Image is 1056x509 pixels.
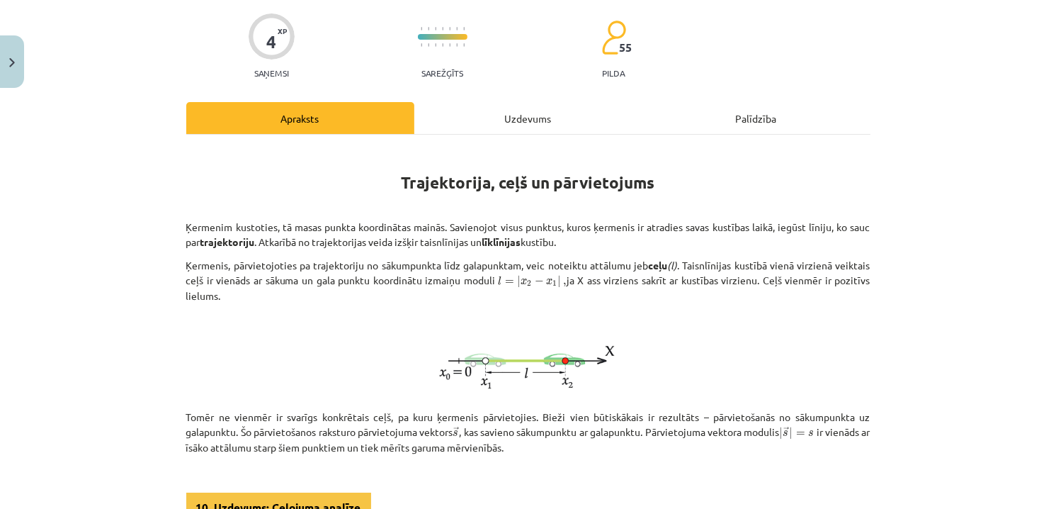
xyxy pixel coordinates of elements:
[402,172,655,193] strong: Trajektorija, ceļš un pārvietojums
[449,43,450,47] img: icon-short-line-57e1e144782c952c97e751825c79c345078a6d821885a25fce030b3d8c18986b.svg
[535,277,544,286] span: −
[456,27,458,30] img: icon-short-line-57e1e144782c952c97e751825c79c345078a6d821885a25fce030b3d8c18986b.svg
[557,275,561,288] span: |
[517,275,521,288] span: |
[546,279,552,285] span: x
[428,27,429,30] img: icon-short-line-57e1e144782c952c97e751825c79c345078a6d821885a25fce030b3d8c18986b.svg
[186,410,870,455] p: Tomēr ne vienmēr ir svarīgs konkrētais ceļš, pa kuru ķermenis pārvietojies. Bieži vien būtiskākai...
[421,27,422,30] img: icon-short-line-57e1e144782c952c97e751825c79c345078a6d821885a25fce030b3d8c18986b.svg
[278,27,287,35] span: XP
[453,427,459,435] span: →
[449,27,450,30] img: icon-short-line-57e1e144782c952c97e751825c79c345078a6d821885a25fce030b3d8c18986b.svg
[789,427,793,440] span: |
[456,43,458,47] img: icon-short-line-57e1e144782c952c97e751825c79c345078a6d821885a25fce030b3d8c18986b.svg
[186,258,870,303] p: Ķermenis, pārvietojoties pa trajektoriju no sākumpunkta līdz galapunktam, veic noteiktu attālumu ...
[783,427,789,435] span: →
[527,281,531,287] span: 2
[563,281,567,287] span: ,
[601,20,626,55] img: students-c634bb4e5e11cddfef0936a35e636f08e4e9abd3cc4e673bd6f9a4125e45ecb1.svg
[463,27,465,30] img: icon-short-line-57e1e144782c952c97e751825c79c345078a6d821885a25fce030b3d8c18986b.svg
[249,68,295,78] p: Saņemsi
[200,235,255,248] strong: trajektoriju
[648,259,667,272] strong: ceļu
[186,102,414,134] div: Apraksts
[780,427,783,440] span: |
[266,32,276,52] div: 4
[435,43,436,47] img: icon-short-line-57e1e144782c952c97e751825c79c345078a6d821885a25fce030b3d8c18986b.svg
[435,27,436,30] img: icon-short-line-57e1e144782c952c97e751825c79c345078a6d821885a25fce030b3d8c18986b.svg
[667,259,677,272] em: (l)
[186,220,870,250] p: Ķermenim kustoties, tā masas punkta koordinātas mainās. Savienojot visus punktus, kuros ķermenis ...
[421,68,463,78] p: Sarežģīts
[442,27,443,30] img: icon-short-line-57e1e144782c952c97e751825c79c345078a6d821885a25fce030b3d8c18986b.svg
[453,430,459,437] span: s
[783,430,789,437] span: s
[421,43,422,47] img: icon-short-line-57e1e144782c952c97e751825c79c345078a6d821885a25fce030b3d8c18986b.svg
[428,43,429,47] img: icon-short-line-57e1e144782c952c97e751825c79c345078a6d821885a25fce030b3d8c18986b.svg
[442,43,443,47] img: icon-short-line-57e1e144782c952c97e751825c79c345078a6d821885a25fce030b3d8c18986b.svg
[602,68,625,78] p: pilda
[619,41,632,54] span: 55
[521,279,527,285] span: x
[9,58,15,67] img: icon-close-lesson-0947bae3869378f0d4975bcd49f059093ad1ed9edebbc8119c70593378902aed.svg
[463,43,465,47] img: icon-short-line-57e1e144782c952c97e751825c79c345078a6d821885a25fce030b3d8c18986b.svg
[796,432,805,436] span: =
[414,102,642,134] div: Uzdevums
[498,276,501,285] span: l
[642,102,870,134] div: Palīdzība
[808,430,814,437] span: s
[552,281,557,287] span: 1
[482,235,521,248] strong: līklīnijas
[505,280,514,284] span: =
